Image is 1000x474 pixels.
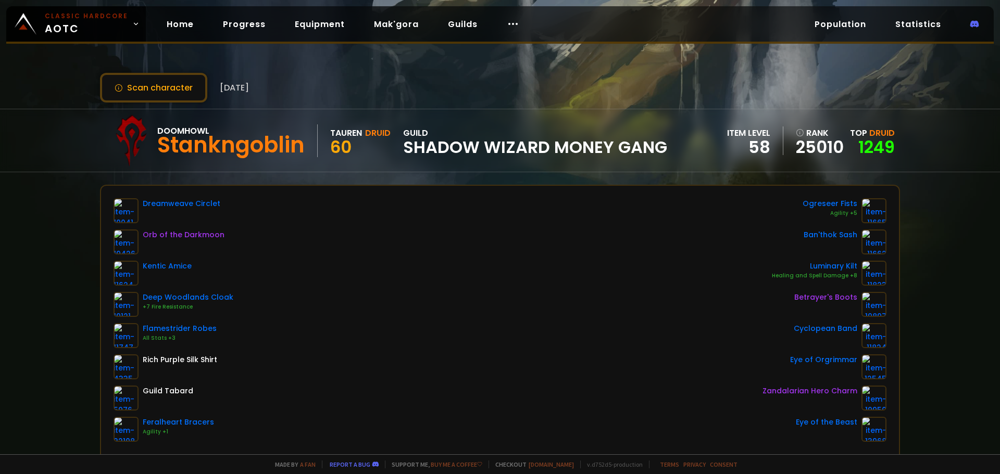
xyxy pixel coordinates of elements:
img: item-4335 [114,354,139,379]
a: a fan [300,460,316,468]
span: [DATE] [220,81,249,94]
div: Kentic Amice [143,261,192,272]
small: Classic Hardcore [45,11,128,21]
img: item-11823 [861,261,886,286]
div: Deep Woodlands Cloak [143,292,233,303]
img: item-11624 [114,261,139,286]
img: item-11747 [114,323,139,348]
a: Population [806,14,874,35]
img: item-11665 [861,198,886,223]
a: Classic HardcoreAOTC [6,6,146,42]
a: 1249 [858,135,895,159]
div: Dreamweave Circlet [143,198,220,209]
div: Top [850,126,895,139]
img: item-12545 [861,354,886,379]
a: Privacy [683,460,706,468]
div: Agility +5 [803,209,857,217]
div: Eye of Orgrimmar [790,354,857,365]
img: item-19950 [861,386,886,411]
div: Orb of the Darkmoon [143,229,224,240]
a: Terms [660,460,679,468]
span: Checkout [489,460,574,468]
div: Druid [365,126,391,139]
div: item level [727,126,770,139]
a: 25010 [796,139,844,155]
img: item-19121 [114,292,139,317]
div: Doomhowl [157,124,305,137]
a: Buy me a coffee [431,460,482,468]
a: Guilds [440,14,486,35]
div: Rich Purple Silk Shirt [143,354,217,365]
div: rank [796,126,844,139]
a: Report a bug [330,460,370,468]
div: Zandalarian Hero Charm [762,386,857,396]
a: Equipment [286,14,353,35]
span: Support me, [385,460,482,468]
div: Tauren [330,126,362,139]
span: v. d752d5 - production [580,460,643,468]
span: Shadow Wizard Money Gang [403,139,667,155]
div: Healing and Spell Damage +8 [772,272,857,280]
span: Druid [869,127,895,139]
div: Agility +1 [143,428,214,436]
img: item-22108 [114,417,139,442]
div: Stankngoblin [157,137,305,153]
span: AOTC [45,11,128,36]
div: Ban'thok Sash [804,229,857,240]
span: 60 [330,135,352,159]
div: Flamestrider Robes [143,323,217,334]
div: 58 [727,139,770,155]
img: item-13968 [861,417,886,442]
div: guild [403,126,667,155]
a: Home [158,14,202,35]
div: Luminary Kilt [772,261,857,272]
img: item-11662 [861,229,886,254]
img: item-5976 [114,386,139,411]
div: Ogreseer Fists [803,198,857,209]
div: Feralheart Bracers [143,417,214,428]
a: Statistics [887,14,949,35]
div: Cyclopean Band [794,323,857,334]
button: Scan character [100,73,207,103]
div: Guild Tabard [143,386,193,396]
a: [DOMAIN_NAME] [529,460,574,468]
img: item-19897 [861,292,886,317]
a: Mak'gora [366,14,427,35]
img: item-19426 [114,229,139,254]
span: Made by [269,460,316,468]
div: All Stats +3 [143,334,217,342]
img: item-11824 [861,323,886,348]
div: +7 Fire Resistance [143,303,233,311]
a: Progress [215,14,274,35]
div: Eye of the Beast [796,417,857,428]
a: Consent [710,460,737,468]
div: Betrayer's Boots [794,292,857,303]
img: item-10041 [114,198,139,223]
